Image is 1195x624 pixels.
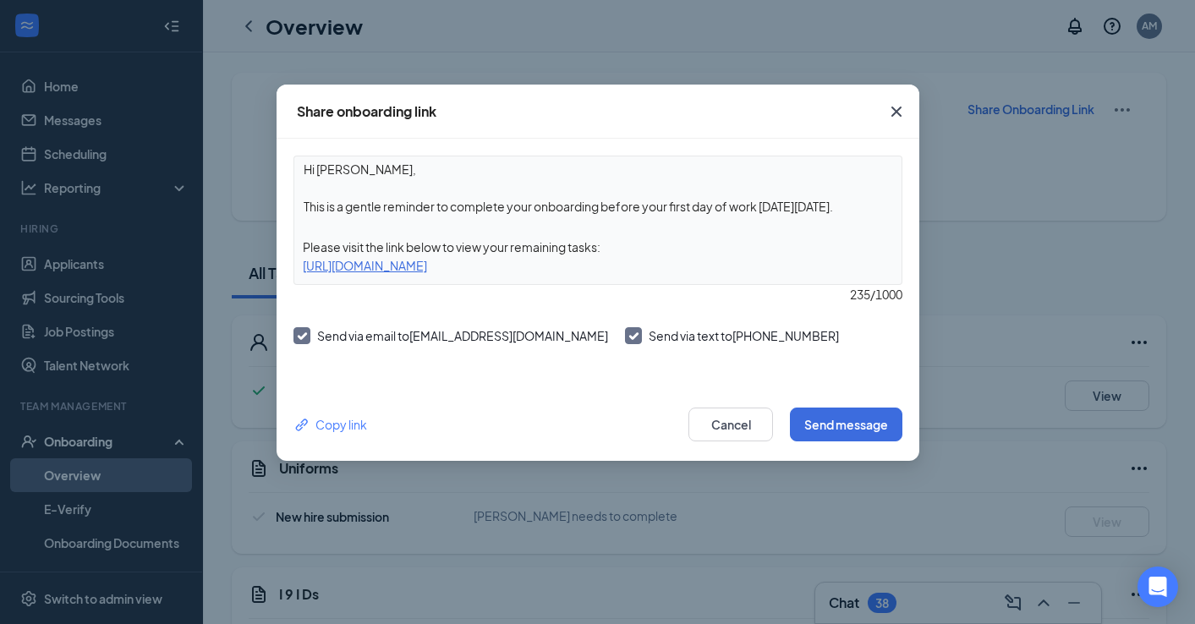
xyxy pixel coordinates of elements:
[294,238,902,256] div: Please visit the link below to view your remaining tasks:
[293,285,902,304] div: 235 / 1000
[649,328,839,343] span: Send via text to [PHONE_NUMBER]
[294,156,902,219] textarea: Hi [PERSON_NAME], This is a gentle reminder to complete your onboarding before your first day of ...
[874,85,919,139] button: Close
[294,256,902,275] div: [URL][DOMAIN_NAME]
[886,101,907,122] svg: Cross
[293,416,311,434] svg: Link
[317,328,608,343] span: Send via email to [EMAIL_ADDRESS][DOMAIN_NAME]
[297,102,436,121] div: Share onboarding link
[688,408,773,441] button: Cancel
[1137,567,1178,607] div: Open Intercom Messenger
[294,329,309,343] svg: Checkmark
[790,408,902,441] button: Send message
[293,415,367,434] button: Link Copy link
[626,329,640,343] svg: Checkmark
[293,415,367,434] div: Copy link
